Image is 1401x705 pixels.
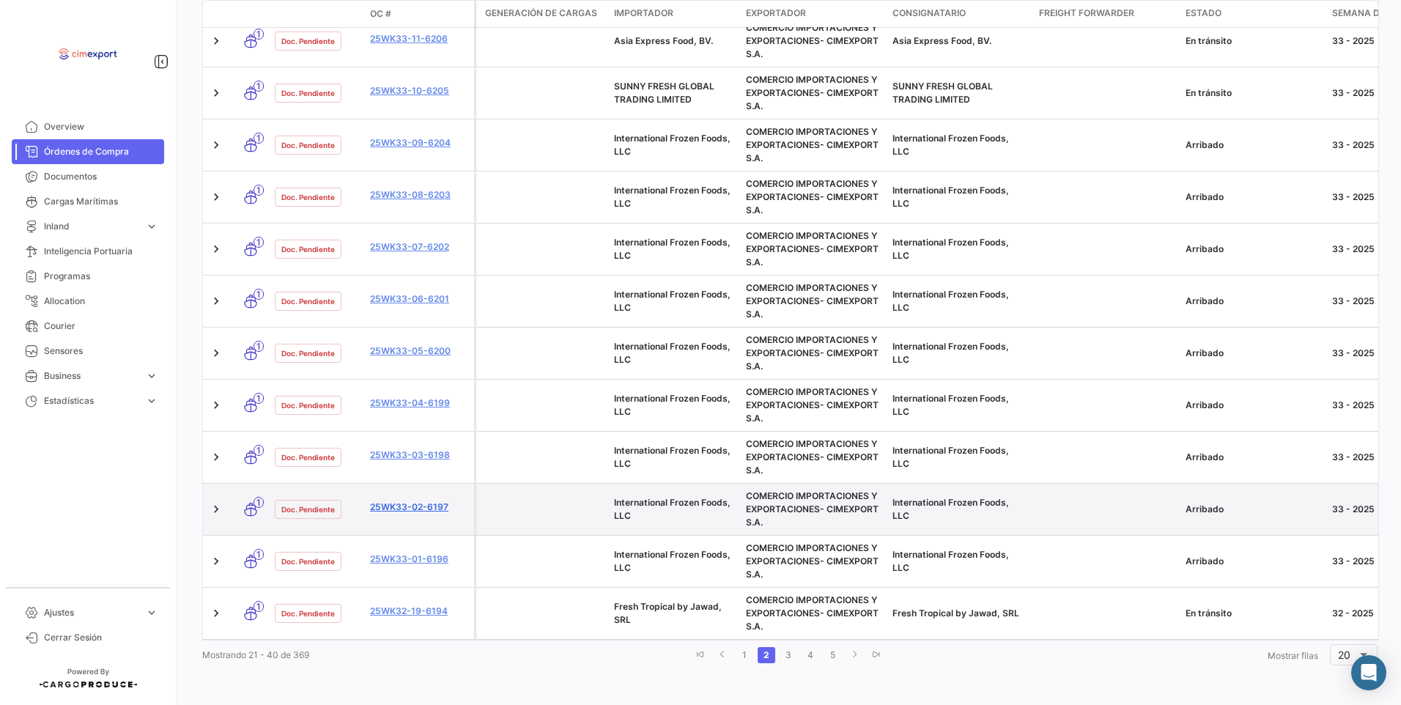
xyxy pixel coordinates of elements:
[209,502,223,517] a: Expand/Collapse Row
[777,643,799,668] li: page 3
[209,398,223,413] a: Expand/Collapse Row
[12,314,164,339] a: Courier
[1186,7,1221,20] span: Estado
[1186,139,1320,152] div: Arribado
[145,220,158,233] span: expand_more
[614,35,713,46] span: Asia Express Food, BV.
[254,81,264,92] span: 1
[746,178,879,215] span: COMERCIO IMPORTACIONES Y EXPORTACIONES- CIMEXPORT S.A.
[1186,503,1320,516] div: Arribado
[821,643,843,668] li: page 5
[1186,191,1320,204] div: Arribado
[254,133,264,144] span: 1
[370,553,468,566] a: 25WK33-01-6196
[254,341,264,352] span: 1
[892,393,1009,417] span: International Frozen Foods, LLC
[254,237,264,248] span: 1
[145,369,158,383] span: expand_more
[1186,399,1320,412] div: Arribado
[12,114,164,139] a: Overview
[746,490,879,528] span: COMERCIO IMPORTACIONES Y EXPORTACIONES- CIMEXPORT S.A.
[370,84,468,97] a: 25WK33-10-6205
[892,133,1009,157] span: International Frozen Foods, LLC
[746,542,879,580] span: COMERCIO IMPORTACIONES Y EXPORTACIONES- CIMEXPORT S.A.
[209,86,223,100] a: Expand/Collapse Row
[44,369,139,383] span: Business
[887,1,1033,27] datatable-header-cell: Consignatario
[44,120,158,133] span: Overview
[802,647,819,663] a: 4
[254,29,264,40] span: 1
[614,133,731,157] span: International Frozen Foods, LLC
[281,503,335,515] span: Doc. Pendiente
[44,320,158,333] span: Courier
[1186,555,1320,568] div: Arribado
[12,264,164,289] a: Programas
[281,555,335,567] span: Doc. Pendiente
[370,7,391,21] span: OC #
[254,497,264,508] span: 1
[12,339,164,363] a: Sensores
[281,451,335,463] span: Doc. Pendiente
[281,608,335,619] span: Doc. Pendiente
[232,8,269,20] datatable-header-cell: Modo de Transporte
[892,237,1009,261] span: International Frozen Foods, LLC
[12,164,164,189] a: Documentos
[614,7,673,20] span: Importador
[364,1,474,26] datatable-header-cell: OC #
[892,289,1009,313] span: International Frozen Foods, LLC
[209,606,223,621] a: Expand/Collapse Row
[614,341,731,365] span: International Frozen Foods, LLC
[12,289,164,314] a: Allocation
[746,594,879,632] span: COMERCIO IMPORTACIONES Y EXPORTACIONES- CIMEXPORT S.A.
[44,195,158,208] span: Cargas Marítimas
[281,295,335,307] span: Doc. Pendiente
[746,386,879,424] span: COMERCIO IMPORTACIONES Y EXPORTACIONES- CIMEXPORT S.A.
[746,126,879,163] span: COMERCIO IMPORTACIONES Y EXPORTACIONES- CIMEXPORT S.A.
[370,292,468,306] a: 25WK33-06-6201
[758,647,775,663] a: 2
[746,7,806,20] span: Exportador
[209,450,223,465] a: Expand/Collapse Row
[254,185,264,196] span: 1
[209,34,223,48] a: Expand/Collapse Row
[746,74,879,111] span: COMERCIO IMPORTACIONES Y EXPORTACIONES- CIMEXPORT S.A.
[746,282,879,320] span: COMERCIO IMPORTACIONES Y EXPORTACIONES- CIMEXPORT S.A.
[892,185,1009,209] span: International Frozen Foods, LLC
[370,136,468,150] a: 25WK33-09-6204
[746,230,879,267] span: COMERCIO IMPORTACIONES Y EXPORTACIONES- CIMEXPORT S.A.
[254,393,264,404] span: 1
[1033,1,1180,27] datatable-header-cell: Freight Forwarder
[370,240,468,254] a: 25WK33-07-6202
[44,170,158,183] span: Documentos
[145,394,158,407] span: expand_more
[209,190,223,204] a: Expand/Collapse Row
[824,647,841,663] a: 5
[892,497,1009,521] span: International Frozen Foods, LLC
[209,138,223,152] a: Expand/Collapse Row
[254,549,264,560] span: 1
[12,139,164,164] a: Órdenes de Compra
[714,647,731,663] a: go to previous page
[209,294,223,309] a: Expand/Collapse Row
[733,643,755,668] li: page 1
[12,239,164,264] a: Inteligencia Portuaria
[736,647,753,663] a: 1
[614,549,731,573] span: International Frozen Foods, LLC
[281,87,335,99] span: Doc. Pendiente
[892,81,993,105] span: SUNNY FRESH GLOBAL TRADING LIMITED
[614,393,731,417] span: International Frozen Foods, LLC
[281,139,335,151] span: Doc. Pendiente
[1186,347,1320,360] div: Arribado
[44,394,139,407] span: Estadísticas
[892,341,1009,365] span: International Frozen Foods, LLC
[370,396,468,410] a: 25WK33-04-6199
[614,237,731,261] span: International Frozen Foods, LLC
[1351,655,1386,690] div: Abrir Intercom Messenger
[281,35,335,47] span: Doc. Pendiente
[370,188,468,202] a: 25WK33-08-6203
[44,631,158,644] span: Cerrar Sesión
[846,647,863,663] a: go to next page
[746,22,879,59] span: COMERCIO IMPORTACIONES Y EXPORTACIONES- CIMEXPORT S.A.
[614,81,714,105] span: SUNNY FRESH GLOBAL TRADING LIMITED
